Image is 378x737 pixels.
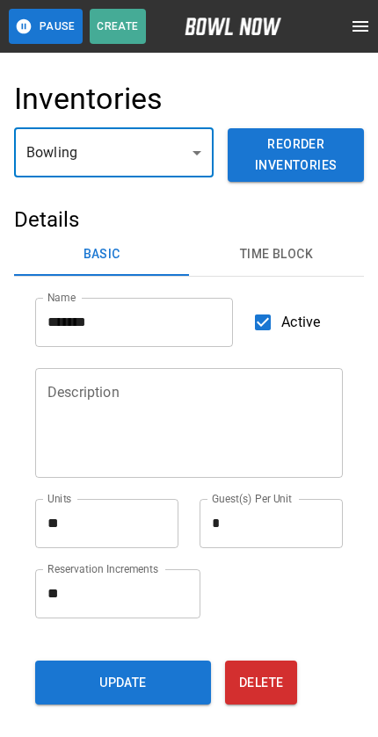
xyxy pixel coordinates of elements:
[14,128,214,177] div: Bowling
[189,234,364,276] button: Time Block
[35,661,211,704] button: Update
[90,9,146,44] button: Create
[281,312,320,333] span: Active
[14,81,164,118] h4: Inventories
[14,234,364,276] div: basic tabs example
[185,18,281,35] img: logo
[14,206,364,234] h5: Details
[9,9,83,44] button: Pause
[225,661,297,704] button: Delete
[14,234,189,276] button: Basic
[343,9,378,44] button: open drawer
[228,128,364,182] button: Reorder Inventories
